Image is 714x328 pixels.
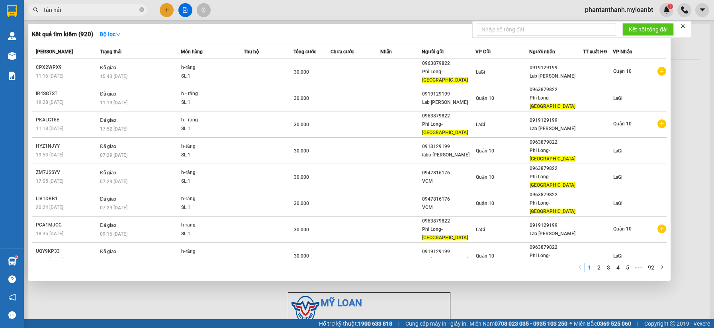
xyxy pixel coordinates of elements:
div: Phi Long- [530,146,583,163]
span: LaGi [613,201,622,206]
div: 0963879822 [530,243,583,252]
div: Phi Long- [530,199,583,216]
img: warehouse-icon [8,257,16,266]
span: L3MHMZ28 [76,4,115,13]
div: h-răng [181,247,241,256]
strong: Phiếu gửi hàng [3,51,53,59]
div: 0947816176 [422,169,475,177]
span: 20:24 [DATE] [36,205,63,210]
span: Đã giao [100,65,116,70]
span: [GEOGRAPHIC_DATA] [422,77,468,83]
span: 09:10 [DATE] [100,258,127,263]
span: 15:43 [DATE] [100,74,127,79]
span: [GEOGRAPHIC_DATA] [530,182,575,188]
span: close-circle [139,6,144,14]
button: right [657,263,667,272]
div: h - răng [181,116,241,125]
span: close-circle [139,7,144,12]
span: Quận 10 [613,226,632,232]
div: SL: 1 [181,125,241,133]
div: 0963879822 [422,112,475,120]
span: LaGi [613,253,622,259]
div: 0963879822 [422,217,475,225]
span: 21 [PERSON_NAME] P10 Q10 [3,20,73,35]
span: LaGi [613,96,622,101]
div: HYZ1NJYY [36,142,98,150]
img: logo-vxr [7,5,17,17]
span: [GEOGRAPHIC_DATA] [530,209,575,214]
span: 11:19 [DATE] [100,100,127,105]
div: h-răng [181,221,241,230]
div: 0913129199 [422,143,475,151]
div: 0919129199 [422,90,475,98]
span: LaGi [476,227,485,232]
div: Lab [PERSON_NAME] [422,98,475,107]
button: Kết nối tổng đài [622,23,674,36]
a: 5 [623,263,632,272]
span: message [8,311,16,319]
span: 30.000 [294,253,309,259]
span: right [659,265,664,269]
div: h-răng [181,195,241,203]
div: SL: 1 [181,177,241,186]
div: h-răng [181,168,241,177]
div: UQY9KP33 [36,247,98,256]
span: Quận 10 [476,253,494,259]
span: Quận 10 [613,68,632,74]
span: Nhãn [380,49,392,55]
span: Đã giao [100,249,116,254]
strong: Nhà xe Mỹ Loan [3,4,72,15]
div: SL: 1 [181,256,241,265]
div: Phi Long- [422,68,475,84]
div: LIV1DBB1 [36,195,98,203]
img: solution-icon [8,72,16,80]
img: warehouse-icon [8,52,16,60]
span: Đã giao [100,144,116,149]
span: 09:16 [DATE] [100,231,127,237]
div: SL: 1 [181,230,241,238]
div: 0919129199 [530,64,583,72]
span: plus-circle [657,67,666,76]
sup: 1 [15,256,18,258]
li: 4 [613,263,623,272]
div: labo [PERSON_NAME] [422,151,475,159]
span: Người gửi [422,49,444,55]
div: PKALGT6E [36,116,98,124]
div: PCA1MJCC [36,221,98,229]
li: Previous Page [575,263,585,272]
div: Phi Long- [530,173,583,189]
a: 4 [614,263,622,272]
span: 19:28 [DATE] [36,100,63,105]
a: 2 [595,263,603,272]
span: VP Nhận [613,49,632,55]
div: 0963879822 [422,59,475,68]
input: Tìm tên, số ĐT hoặc mã đơn [44,6,138,14]
div: VCM [422,203,475,212]
div: Phi Long- [422,225,475,242]
div: 0919129199 [422,248,475,256]
h3: Kết quả tìm kiếm ( 920 ) [32,30,93,39]
div: 0963879822 [530,191,583,199]
span: Đã giao [100,170,116,176]
span: [GEOGRAPHIC_DATA] [422,235,468,240]
div: 0963879822 [530,138,583,146]
span: question-circle [8,275,16,283]
a: 92 [646,263,657,272]
div: Phi Long- [530,94,583,111]
span: Chưa cước [331,49,354,55]
li: Next Page [657,263,667,272]
div: 0919129199 [530,221,583,230]
span: notification [8,293,16,301]
span: 11:18 [DATE] [36,126,63,131]
input: Nhập số tổng đài [477,23,616,36]
span: Đã giao [100,117,116,123]
div: IR4SG7ST [36,90,98,98]
div: SL: 1 [181,72,241,81]
div: Lab [PERSON_NAME] [530,125,583,133]
span: 30.000 [294,174,309,180]
li: Next 5 Pages [632,263,645,272]
span: LaGi [476,69,485,75]
div: 0963879822 [530,86,583,94]
div: SL: 1 [181,203,241,212]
